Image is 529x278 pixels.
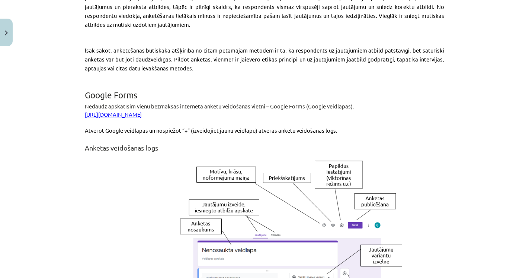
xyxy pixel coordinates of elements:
[85,127,337,134] span: Atverot Google veidlapas un nospiežot “+” (izveidojiet jaunu veidlapu) atveras anketu veidošanas ...
[85,135,444,153] h2: Anketas veidošanas logs
[85,102,354,110] span: Nedaudz apskatīsim vienu bezmaksas interneta anketu veidošanas vietni – Google Forms (Google veid...
[5,31,8,35] img: icon-close-lesson-0947bae3869378f0d4975bcd49f059093ad1ed9edebbc8119c70593378902aed.svg
[85,77,444,100] h1: Google Forms
[85,111,142,118] a: [URL][DOMAIN_NAME]
[85,47,444,72] span: Īsāk sakot, anketēšanas būtiskākā atšķirība no citām pētāmajām metodēm ir tā, ka respondents uz j...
